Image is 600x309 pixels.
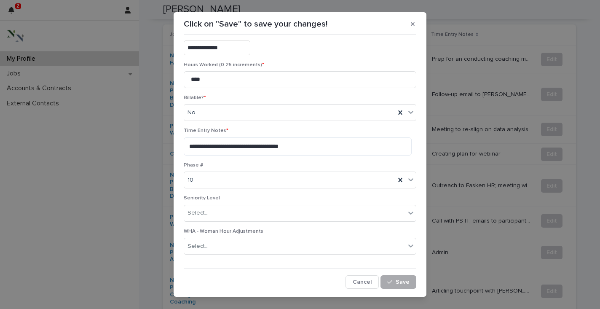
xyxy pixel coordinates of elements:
button: Save [380,275,416,289]
button: Cancel [346,275,379,289]
div: Select... [187,209,209,218]
span: Billable? [184,95,206,100]
p: Click on "Save" to save your changes! [184,19,327,29]
span: Hours Worked (0.25 increments) [184,62,264,67]
span: Cancel [353,279,372,285]
span: Time Entry Notes [184,128,228,133]
span: No [187,108,196,117]
span: Save [396,279,410,285]
span: Phase # [184,163,203,168]
div: Select... [187,242,209,251]
span: WHA - Woman Hour Adjustments [184,229,263,234]
span: 10 [187,176,193,185]
span: Seniority Level [184,196,220,201]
